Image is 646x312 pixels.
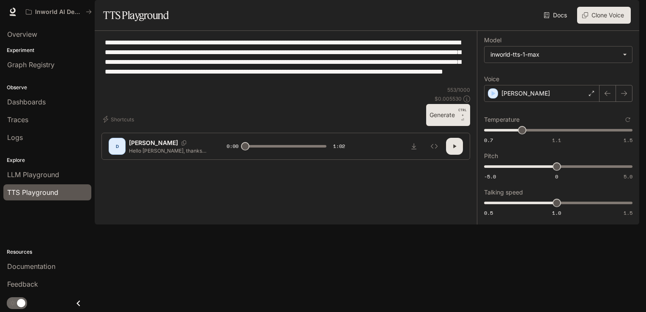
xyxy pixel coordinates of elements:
[458,107,467,118] p: CTRL +
[484,76,499,82] p: Voice
[435,95,462,102] p: $ 0.005530
[426,138,443,155] button: Inspect
[484,137,493,144] span: 0.7
[577,7,631,24] button: Clone Voice
[555,173,558,180] span: 0
[501,89,550,98] p: [PERSON_NAME]
[447,86,470,93] p: 553 / 1000
[426,104,470,126] button: GenerateCTRL +⏎
[542,7,570,24] a: Docs
[624,137,632,144] span: 1.5
[110,140,124,153] div: D
[484,189,523,195] p: Talking speed
[227,142,238,151] span: 0:00
[458,107,467,123] p: ⏎
[552,137,561,144] span: 1.1
[178,140,190,145] button: Copy Voice ID
[129,139,178,147] p: [PERSON_NAME]
[333,142,345,151] span: 1:02
[484,153,498,159] p: Pitch
[624,209,632,216] span: 1.5
[552,209,561,216] span: 1.0
[490,50,619,59] div: inworld-tts-1-max
[484,37,501,43] p: Model
[101,112,137,126] button: Shortcuts
[624,173,632,180] span: 5.0
[484,47,632,63] div: inworld-tts-1-max
[129,147,206,154] p: Hello [PERSON_NAME], thanks for making a 5 minute video on my 3 minute video where I talked about...
[623,115,632,124] button: Reset to default
[22,3,96,20] button: All workspaces
[484,209,493,216] span: 0.5
[484,117,520,123] p: Temperature
[35,8,82,16] p: Inworld AI Demos
[405,138,422,155] button: Download audio
[484,173,496,180] span: -5.0
[103,7,169,24] h1: TTS Playground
